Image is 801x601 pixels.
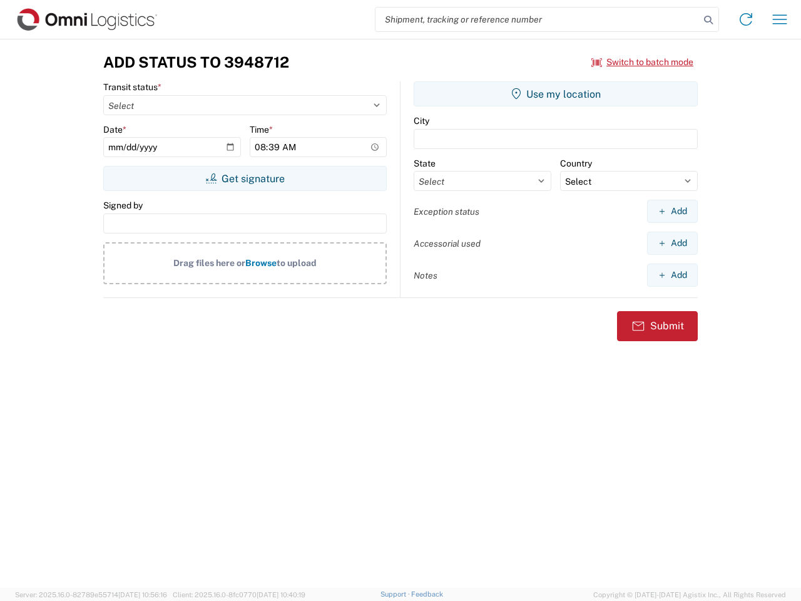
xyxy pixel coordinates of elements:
[591,52,693,73] button: Switch to batch mode
[414,238,481,249] label: Accessorial used
[411,590,443,598] a: Feedback
[118,591,167,598] span: [DATE] 10:56:16
[15,591,167,598] span: Server: 2025.16.0-82789e55714
[173,591,305,598] span: Client: 2025.16.0-8fc0770
[647,200,698,223] button: Add
[414,115,429,126] label: City
[647,232,698,255] button: Add
[103,124,126,135] label: Date
[257,591,305,598] span: [DATE] 10:40:19
[647,264,698,287] button: Add
[103,166,387,191] button: Get signature
[414,206,479,217] label: Exception status
[250,124,273,135] label: Time
[380,590,412,598] a: Support
[414,81,698,106] button: Use my location
[245,258,277,268] span: Browse
[103,81,161,93] label: Transit status
[375,8,700,31] input: Shipment, tracking or reference number
[173,258,245,268] span: Drag files here or
[277,258,317,268] span: to upload
[414,270,437,281] label: Notes
[414,158,436,169] label: State
[560,158,592,169] label: Country
[617,311,698,341] button: Submit
[593,589,786,600] span: Copyright © [DATE]-[DATE] Agistix Inc., All Rights Reserved
[103,53,289,71] h3: Add Status to 3948712
[103,200,143,211] label: Signed by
